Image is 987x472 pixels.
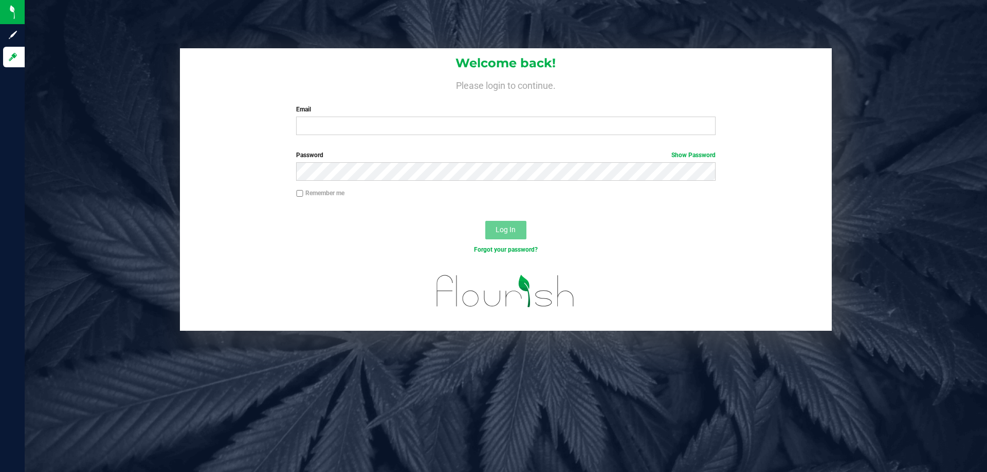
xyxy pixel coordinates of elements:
[296,105,715,114] label: Email
[296,190,303,197] input: Remember me
[485,221,526,239] button: Log In
[180,78,832,90] h4: Please login to continue.
[424,265,587,317] img: flourish_logo.svg
[8,30,18,40] inline-svg: Sign up
[296,188,344,198] label: Remember me
[474,246,538,253] a: Forgot your password?
[296,152,323,159] span: Password
[496,225,516,234] span: Log In
[180,56,832,70] h1: Welcome back!
[671,152,716,159] a: Show Password
[8,52,18,62] inline-svg: Log in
